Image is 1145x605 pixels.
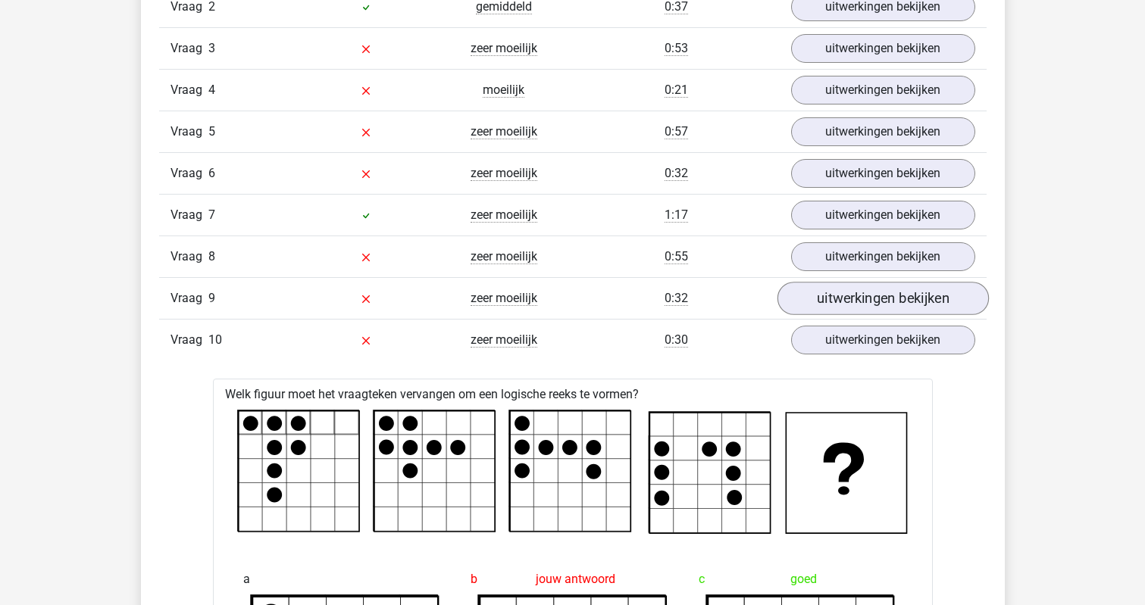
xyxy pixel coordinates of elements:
div: jouw antwoord [471,564,674,594]
span: zeer moeilijk [471,291,537,306]
a: uitwerkingen bekijken [791,242,975,271]
span: 8 [208,249,215,264]
span: 0:57 [665,124,688,139]
span: 10 [208,332,222,347]
span: Vraag [170,39,208,58]
span: moeilijk [483,83,524,98]
span: zeer moeilijk [471,41,537,56]
span: zeer moeilijk [471,166,537,181]
a: uitwerkingen bekijken [791,159,975,188]
div: goed [699,564,903,594]
span: Vraag [170,248,208,266]
span: Vraag [170,289,208,307]
span: 9 [208,291,215,305]
span: c [699,564,705,594]
span: zeer moeilijk [471,332,537,348]
span: 0:32 [665,166,688,181]
a: uitwerkingen bekijken [791,326,975,354]
span: zeer moeilijk [471,124,537,139]
span: 0:32 [665,291,688,306]
span: a [243,564,250,594]
span: b [471,564,477,594]
span: 0:21 [665,83,688,98]
span: 0:55 [665,249,688,264]
a: uitwerkingen bekijken [791,201,975,229]
span: Vraag [170,123,208,141]
span: Vraag [170,331,208,349]
a: uitwerkingen bekijken [777,282,988,315]
span: 3 [208,41,215,55]
span: zeer moeilijk [471,207,537,223]
span: 4 [208,83,215,97]
span: Vraag [170,81,208,99]
span: zeer moeilijk [471,249,537,264]
span: 0:30 [665,332,688,348]
span: 5 [208,124,215,139]
span: 1:17 [665,207,688,223]
a: uitwerkingen bekijken [791,117,975,146]
span: 0:53 [665,41,688,56]
span: Vraag [170,206,208,224]
a: uitwerkingen bekijken [791,76,975,104]
span: 7 [208,207,215,222]
a: uitwerkingen bekijken [791,34,975,63]
span: Vraag [170,164,208,182]
span: 6 [208,166,215,180]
